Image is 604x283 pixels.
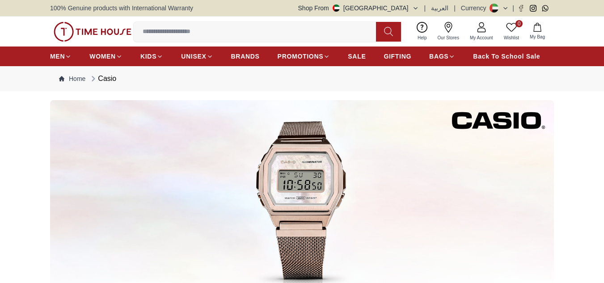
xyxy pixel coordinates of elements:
[384,52,411,61] span: GIFTING
[348,52,366,61] span: SALE
[50,4,193,13] span: 100% Genuine products with International Warranty
[231,52,260,61] span: BRANDS
[89,52,116,61] span: WOMEN
[181,48,213,64] a: UNISEX
[454,4,456,13] span: |
[348,48,366,64] a: SALE
[50,52,65,61] span: MEN
[140,48,163,64] a: KIDS
[500,34,523,41] span: Wishlist
[278,52,324,61] span: PROMOTIONS
[50,66,554,91] nav: Breadcrumb
[530,5,536,12] a: Instagram
[434,34,463,41] span: Our Stores
[473,52,540,61] span: Back To School Sale
[231,48,260,64] a: BRANDS
[524,21,550,42] button: My Bag
[518,5,524,12] a: Facebook
[429,52,448,61] span: BAGS
[526,34,549,40] span: My Bag
[298,4,419,13] button: Shop From[GEOGRAPHIC_DATA]
[50,48,72,64] a: MEN
[414,34,431,41] span: Help
[333,4,340,12] img: United Arab Emirates
[429,48,455,64] a: BAGS
[542,5,549,12] a: Whatsapp
[89,48,122,64] a: WOMEN
[512,4,514,13] span: |
[140,52,156,61] span: KIDS
[431,4,448,13] button: العربية
[59,74,85,83] a: Home
[498,20,524,43] a: 0Wishlist
[54,22,131,42] img: ...
[412,20,432,43] a: Help
[181,52,206,61] span: UNISEX
[473,48,540,64] a: Back To School Sale
[515,20,523,27] span: 0
[89,73,116,84] div: Casio
[424,4,426,13] span: |
[278,48,330,64] a: PROMOTIONS
[384,48,411,64] a: GIFTING
[466,34,497,41] span: My Account
[461,4,490,13] div: Currency
[432,20,465,43] a: Our Stores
